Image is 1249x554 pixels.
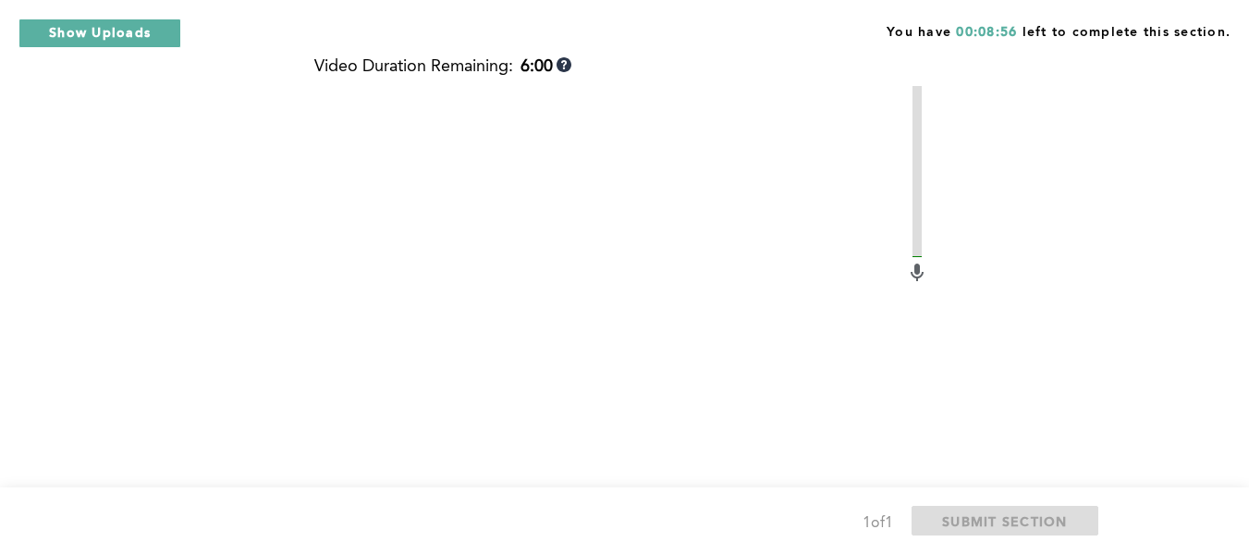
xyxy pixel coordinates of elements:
div: Video Duration Remaining: [314,57,571,77]
button: SUBMIT SECTION [912,506,1098,536]
b: 6:00 [520,57,553,77]
button: Show Uploads [18,18,181,48]
span: You have left to complete this section. [887,18,1231,42]
div: 1 of 1 [863,511,893,536]
span: SUBMIT SECTION [942,512,1068,530]
span: 00:08:56 [956,26,1017,39]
